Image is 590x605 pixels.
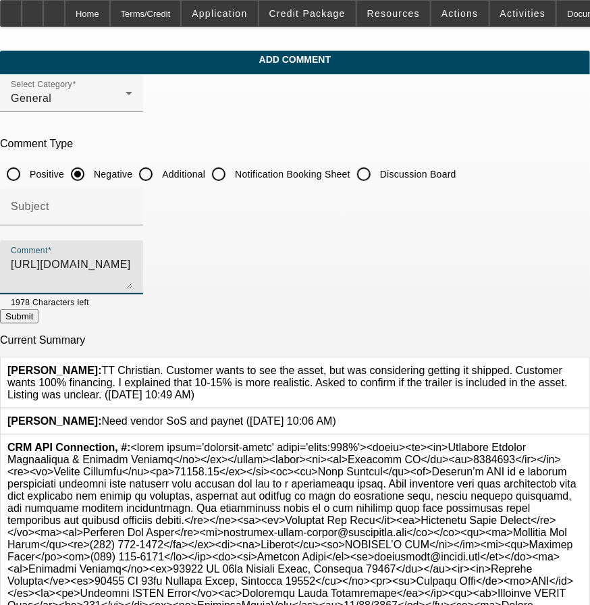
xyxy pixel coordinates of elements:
label: Discussion Board [377,167,456,181]
b: CRM API Connection, #: [7,442,131,453]
button: Actions [431,1,489,26]
label: Notification Booking Sheet [232,167,350,181]
span: Add Comment [10,54,580,65]
span: TT Christian. Customer wants to see the asset, but was considering getting it shipped. Customer w... [7,365,568,400]
label: Positive [27,167,64,181]
span: Application [192,8,247,19]
label: Negative [91,167,132,181]
mat-hint: 1978 Characters left [11,294,89,309]
span: Need vendor SoS and paynet ([DATE] 10:06 AM) [7,415,336,427]
span: Credit Package [269,8,346,19]
mat-label: Select Category [11,80,72,89]
button: Resources [357,1,430,26]
span: Actions [441,8,479,19]
button: Activities [490,1,556,26]
mat-label: Subject [11,201,49,212]
span: General [11,93,51,104]
button: Application [182,1,257,26]
label: Additional [159,167,205,181]
mat-label: Comment [11,246,48,255]
span: Resources [367,8,420,19]
b: [PERSON_NAME]: [7,365,102,376]
button: Credit Package [259,1,356,26]
b: [PERSON_NAME]: [7,415,102,427]
span: Activities [500,8,546,19]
